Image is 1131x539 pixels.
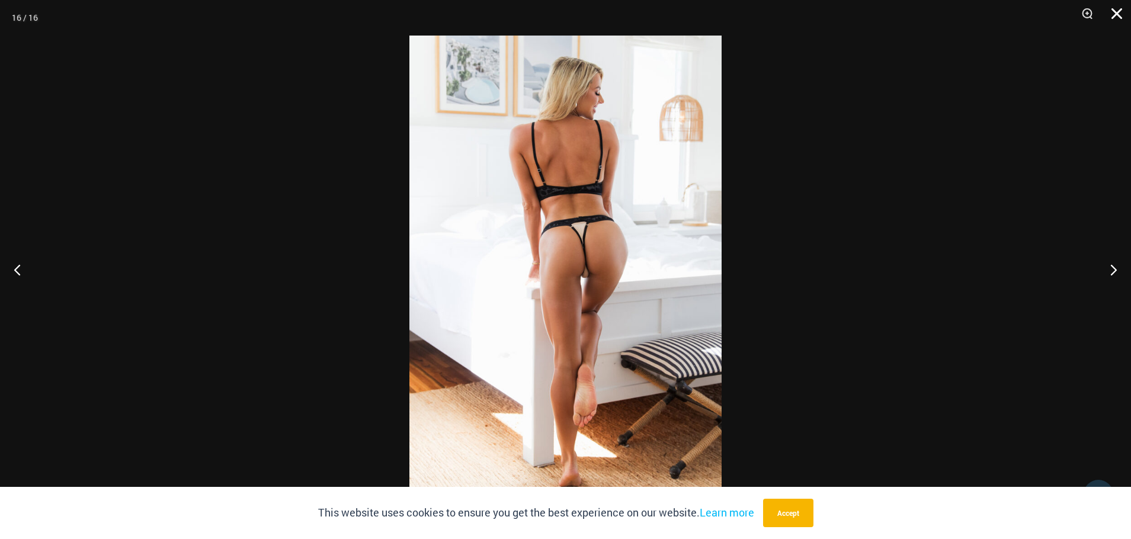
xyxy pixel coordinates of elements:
button: Accept [763,499,813,527]
a: Learn more [700,505,754,519]
button: Next [1087,240,1131,299]
div: 16 / 16 [12,9,38,27]
img: Nights Fall Silver Leopard 1036 Bra 6046 Thong 04 [409,36,722,503]
p: This website uses cookies to ensure you get the best experience on our website. [318,504,754,522]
